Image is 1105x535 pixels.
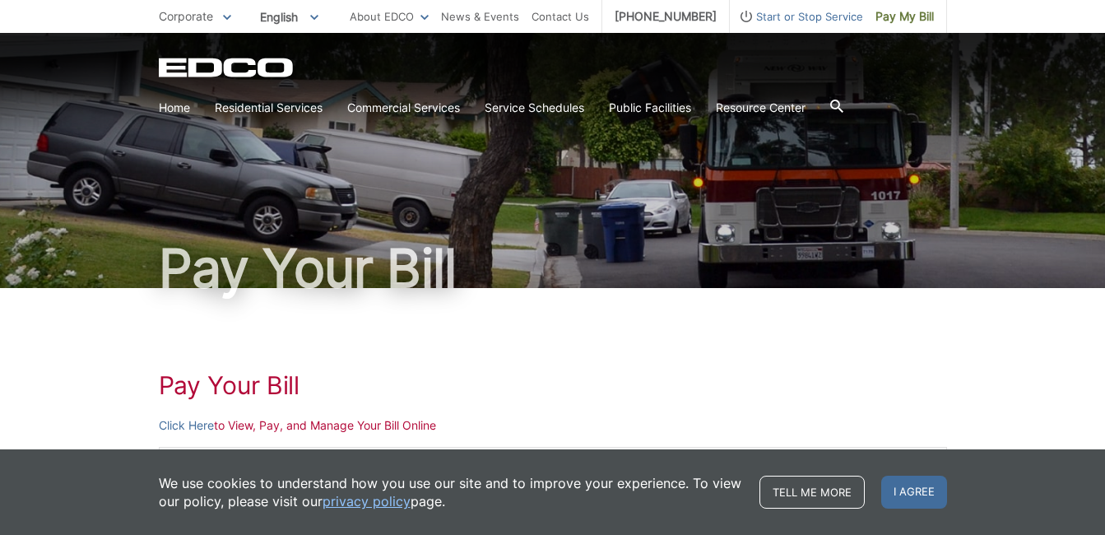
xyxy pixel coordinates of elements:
a: Tell me more [759,476,865,509]
a: Service Schedules [485,99,584,117]
span: Pay My Bill [875,7,934,26]
span: English [248,3,331,30]
a: Resource Center [716,99,806,117]
span: I agree [881,476,947,509]
a: Commercial Services [347,99,460,117]
a: Click Here [159,416,214,435]
a: Residential Services [215,99,323,117]
a: EDCD logo. Return to the homepage. [159,58,295,77]
p: We use cookies to understand how you use our site and to improve your experience. To view our pol... [159,474,743,510]
a: Public Facilities [609,99,691,117]
a: About EDCO [350,7,429,26]
a: News & Events [441,7,519,26]
a: Home [159,99,190,117]
h1: Pay Your Bill [159,370,947,400]
a: privacy policy [323,492,411,510]
a: Contact Us [532,7,589,26]
p: to View, Pay, and Manage Your Bill Online [159,416,947,435]
h1: Pay Your Bill [159,242,947,295]
span: Corporate [159,9,213,23]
